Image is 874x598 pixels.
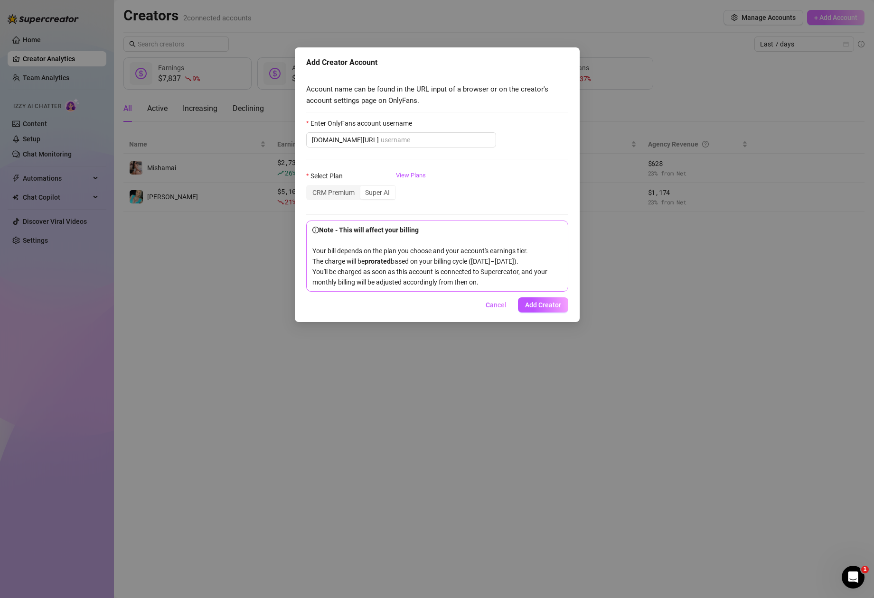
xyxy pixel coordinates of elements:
span: Account name can be found in the URL input of a browser or on the creator's account settings page... [306,84,568,106]
div: Add Creator Account [306,57,568,68]
span: info-circle [312,227,319,233]
div: Super AI [360,186,395,199]
input: Enter OnlyFans account username [381,135,490,145]
span: Your bill depends on the plan you choose and your account's earnings tier. The charge will be bas... [312,226,547,286]
label: Enter OnlyFans account username [306,118,418,129]
b: prorated [365,258,391,265]
span: 1 [861,566,869,573]
span: Add Creator [525,301,561,309]
a: View Plans [396,171,426,209]
span: Cancel [486,301,507,309]
span: [DOMAIN_NAME][URL] [312,135,379,145]
iframe: Intercom live chat [842,566,865,589]
div: segmented control [306,185,396,200]
button: Add Creator [518,297,568,313]
strong: Note - This will affect your billing [312,226,419,234]
button: Cancel [478,297,514,313]
div: CRM Premium [307,186,360,199]
label: Select Plan [306,171,349,181]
